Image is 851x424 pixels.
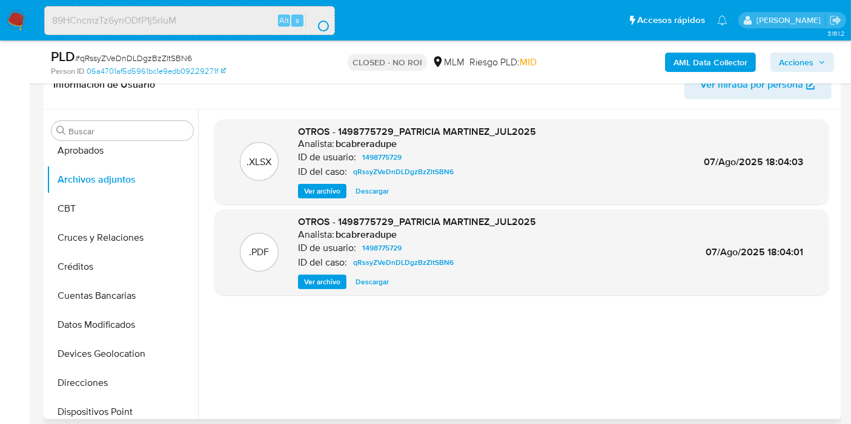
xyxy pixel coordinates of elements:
a: qRssyZVeDnDLDgzBzZltSBN6 [348,165,459,179]
button: Descargar [349,184,395,198]
span: OTROS - 1498775729_PATRICIA MARTINEZ_JUL2025 [298,125,536,139]
p: ID del caso: [298,256,347,269]
b: PLD [51,47,75,66]
span: 1498775729 [362,241,402,255]
span: MID [520,55,537,69]
button: search-icon [305,12,330,29]
p: Analista: [298,138,334,150]
a: 1498775729 [357,241,406,255]
span: Acciones [779,53,813,72]
h6: bcabreradupe [336,138,397,150]
p: ID del caso: [298,166,347,178]
a: Notificaciones [717,15,727,25]
button: Buscar [56,126,66,135]
span: Riesgo PLD: [469,56,537,69]
b: AML Data Collector [674,53,747,72]
span: Descargar [356,185,389,197]
button: Aprobados [47,136,198,165]
div: MLM [432,56,465,69]
button: Devices Geolocation [47,339,198,368]
p: .PDF [250,246,270,259]
span: Ver archivo [304,185,340,197]
span: Alt [279,15,289,26]
button: CBT [47,194,198,223]
button: Datos Modificados [47,310,198,339]
button: Ver archivo [298,275,346,289]
span: qRssyZVeDnDLDgzBzZltSBN6 [353,255,454,270]
input: Buscar [68,126,188,137]
button: Ver mirada por persona [684,70,832,99]
p: ID de usuario: [298,242,356,254]
a: Salir [829,14,842,27]
span: s [296,15,299,26]
span: Ver mirada por persona [700,70,803,99]
input: Buscar usuario o caso... [45,13,334,28]
p: marianathalie.grajeda@mercadolibre.com.mx [757,15,825,26]
a: 1498775729 [357,150,406,165]
button: Cuentas Bancarias [47,281,198,310]
a: 06a4701af5d5961bc1e9edb09229271f [87,66,226,77]
span: OTROS - 1498775729_PATRICIA MARTINEZ_JUL2025 [298,215,536,229]
p: Analista: [298,229,334,241]
button: Archivos adjuntos [47,165,198,194]
button: Créditos [47,252,198,281]
b: Person ID [51,66,84,77]
p: ID de usuario: [298,151,356,163]
button: Acciones [770,53,834,72]
span: Accesos rápidos [637,14,705,27]
span: 07/Ago/2025 18:04:03 [704,155,803,169]
button: Ver archivo [298,184,346,198]
button: Cruces y Relaciones [47,223,198,252]
span: Descargar [356,276,389,288]
span: 1498775729 [362,150,402,165]
h6: bcabreradupe [336,229,397,241]
button: Direcciones [47,368,198,397]
span: Ver archivo [304,276,340,288]
span: qRssyZVeDnDLDgzBzZltSBN6 [353,165,454,179]
p: .XLSX [247,155,272,169]
span: 07/Ago/2025 18:04:01 [706,245,803,259]
button: AML Data Collector [665,53,756,72]
button: Descargar [349,275,395,289]
a: qRssyZVeDnDLDgzBzZltSBN6 [348,255,459,270]
p: CLOSED - NO ROI [348,54,427,71]
span: # qRssyZVeDnDLDgzBzZltSBN6 [75,52,192,64]
span: 3.161.2 [827,28,845,38]
h1: Información de Usuario [53,79,155,91]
